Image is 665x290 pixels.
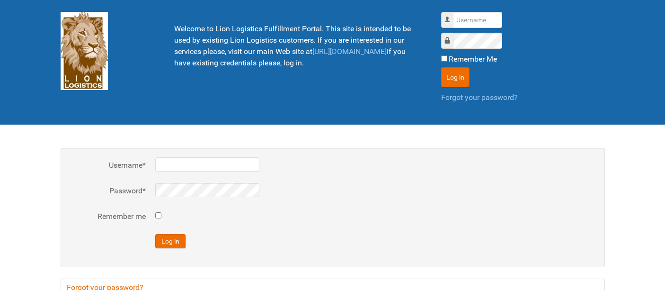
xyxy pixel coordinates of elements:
label: Password [70,185,146,197]
img: Lion Logistics [61,12,108,90]
input: Username [453,12,502,28]
p: Welcome to Lion Logistics Fulfillment Portal. This site is intended to be used by existing Lion L... [174,23,417,69]
label: Remember me [70,211,146,222]
label: Remember Me [449,54,497,65]
label: Username [70,160,146,171]
a: Forgot your password? [441,93,518,102]
button: Log in [155,234,186,248]
a: Lion Logistics [61,46,108,55]
a: [URL][DOMAIN_NAME] [312,47,387,56]
button: Log in [441,67,470,87]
